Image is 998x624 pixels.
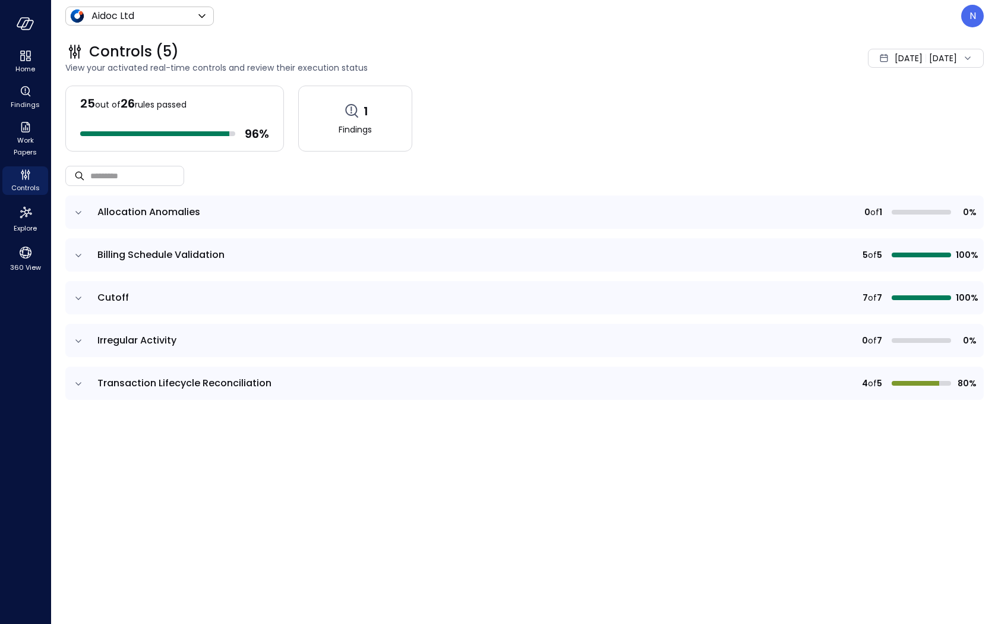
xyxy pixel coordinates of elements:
span: 1 [879,206,882,219]
p: Aidoc Ltd [91,9,134,23]
span: View your activated real-time controls and review their execution status [65,61,693,74]
button: expand row [72,378,84,390]
span: Transaction Lifecycle Reconciliation [97,376,271,390]
span: 5 [863,248,868,261]
button: expand row [72,335,84,347]
div: Explore [2,202,48,235]
span: 7 [877,334,882,347]
div: Home [2,48,48,76]
span: 0% [956,334,977,347]
span: [DATE] [895,52,923,65]
span: 100% [956,291,977,304]
span: Home [15,63,35,75]
span: 4 [862,377,868,390]
span: Findings [339,123,372,136]
span: 0 [862,334,868,347]
span: 25 [80,95,95,112]
span: 26 [121,95,135,112]
span: 100% [956,248,977,261]
span: Cutoff [97,291,129,304]
button: expand row [72,250,84,261]
div: Noy Vadai [961,5,984,27]
img: Icon [70,9,84,23]
span: 7 [877,291,882,304]
span: of [868,291,877,304]
span: of [868,248,877,261]
span: 0 [864,206,870,219]
span: 5 [877,248,882,261]
div: Work Papers [2,119,48,159]
span: 5 [877,377,882,390]
span: 1 [364,103,368,119]
span: of [868,334,877,347]
span: of [870,206,879,219]
div: Findings [2,83,48,112]
span: out of [95,99,121,111]
button: expand row [72,292,84,304]
span: 360 View [10,261,41,273]
span: Irregular Activity [97,333,176,347]
span: 7 [863,291,868,304]
a: 1Findings [298,86,412,152]
div: 360 View [2,242,48,275]
span: 0% [956,206,977,219]
span: 96 % [245,126,269,141]
div: Controls [2,166,48,195]
span: Controls (5) [89,42,179,61]
button: expand row [72,207,84,219]
span: Controls [11,182,40,194]
span: rules passed [135,99,187,111]
span: Work Papers [7,134,43,158]
span: Billing Schedule Validation [97,248,225,261]
span: Allocation Anomalies [97,205,200,219]
span: Explore [14,222,37,234]
span: of [868,377,877,390]
span: 80% [956,377,977,390]
p: N [969,9,976,23]
span: Findings [11,99,40,111]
